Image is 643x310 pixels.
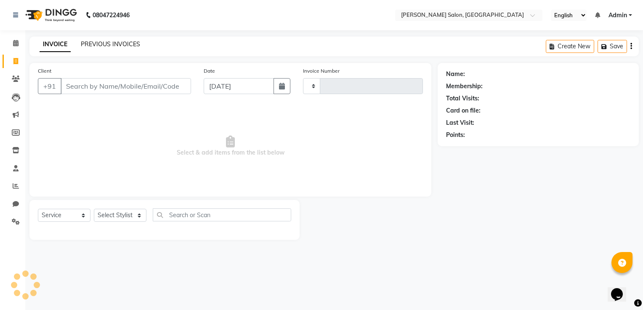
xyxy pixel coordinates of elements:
label: Client [38,67,51,75]
button: Save [598,40,627,53]
input: Search or Scan [153,208,291,221]
img: logo [21,3,79,27]
div: Points: [446,131,465,139]
div: Card on file: [446,106,481,115]
input: Search by Name/Mobile/Email/Code [61,78,191,94]
label: Invoice Number [303,67,340,75]
b: 08047224946 [93,3,130,27]
div: Total Visits: [446,94,479,103]
div: Name: [446,70,465,79]
a: PREVIOUS INVOICES [81,40,140,48]
span: Admin [608,11,627,20]
div: Membership: [446,82,483,91]
iframe: chat widget [608,276,635,302]
div: Last Visit: [446,118,474,127]
span: Select & add items from the list below [38,104,423,188]
a: INVOICE [40,37,71,52]
label: Date [204,67,215,75]
button: +91 [38,78,61,94]
button: Create New [546,40,594,53]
